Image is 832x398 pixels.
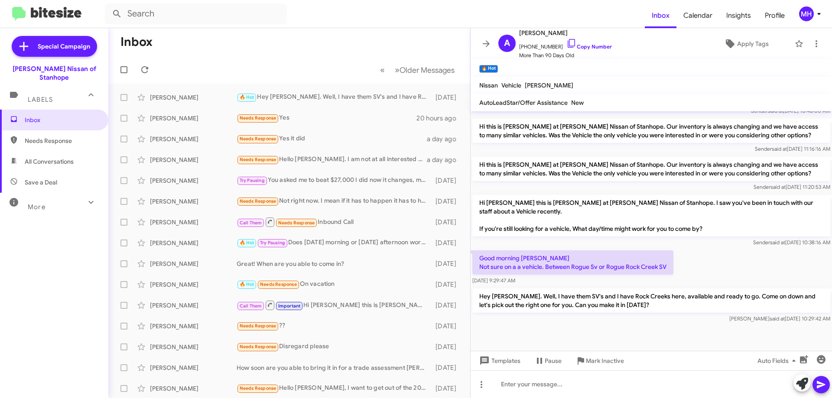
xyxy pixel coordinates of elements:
div: [DATE] [431,363,463,372]
div: [PERSON_NAME] [150,322,237,330]
span: Needs Response [240,115,276,121]
span: [PERSON_NAME] [525,81,573,89]
span: Needs Response [240,323,276,329]
span: [PHONE_NUMBER] [519,38,612,51]
div: You asked me to beat $27,000 I did now it changes, my offer stands as previously mentioned, if an... [237,175,431,185]
div: [PERSON_NAME] [150,155,237,164]
button: Next [390,61,460,79]
span: said at [770,184,786,190]
span: said at [772,146,787,152]
div: a day ago [427,135,463,143]
button: Templates [471,353,527,369]
span: All Conversations [25,157,74,166]
div: Yes [237,113,416,123]
span: Auto Fields [757,353,799,369]
div: Hello [PERSON_NAME]. I am not at all interested in selling my Rogue Sport. I made my final paymen... [237,155,427,165]
span: [PERSON_NAME] [519,28,612,38]
button: Auto Fields [751,353,806,369]
div: [PERSON_NAME] [150,384,237,393]
div: Yes it did [237,134,427,144]
div: On vacation [237,279,431,289]
span: said at [770,239,785,246]
span: 🔥 Hot [240,240,254,246]
div: MH [799,6,814,21]
div: [PERSON_NAME] [150,197,237,206]
div: Disregard please [237,342,431,352]
span: « [380,65,385,75]
div: Does [DATE] morning or [DATE] afternoon work for you? [237,238,431,248]
div: [DATE] [431,176,463,185]
span: New [571,99,584,107]
h1: Inbox [120,35,153,49]
span: Mark Inactive [586,353,624,369]
p: Hi this is [PERSON_NAME] at [PERSON_NAME] Nissan of Stanhope. Our inventory is always changing an... [472,157,830,181]
span: Pause [545,353,562,369]
p: Hi this is [PERSON_NAME] at [PERSON_NAME] Nissan of Stanhope. Our inventory is always changing an... [472,119,830,143]
span: Needs Response [240,136,276,142]
span: Try Pausing [240,178,265,183]
a: Profile [758,3,792,28]
span: Labels [28,96,53,104]
span: Important [278,303,301,309]
div: [DATE] [431,218,463,227]
a: Special Campaign [12,36,97,57]
span: Sender [DATE] 11:16:16 AM [755,146,830,152]
div: How soon are you able to bring it in for a trade assessment [PERSON_NAME]? [237,363,431,372]
span: Needs Response [25,136,98,145]
span: Try Pausing [260,240,285,246]
span: [PERSON_NAME] [DATE] 10:29:42 AM [729,315,830,322]
a: Inbox [645,3,676,28]
div: [DATE] [431,239,463,247]
input: Search [105,3,287,24]
div: Hello [PERSON_NAME], I want to get out of the 2023 Rogue I purchased brand new off the lot. Howev... [237,383,431,393]
span: Nissan [479,81,498,89]
div: [DATE] [431,322,463,330]
div: ?? [237,321,431,331]
span: 🔥 Hot [240,282,254,287]
span: Needs Response [240,385,276,391]
span: More [28,203,45,211]
div: [PERSON_NAME] [150,218,237,227]
div: Not right now. I mean if it has to happen it has to happen. [237,196,431,206]
div: [PERSON_NAME] [150,135,237,143]
button: Mark Inactive [569,353,631,369]
span: AutoLeadStar/Offer Assistance [479,99,568,107]
button: MH [792,6,822,21]
span: Call Them [240,303,262,309]
div: [DATE] [431,343,463,351]
span: Needs Response [240,344,276,349]
div: [PERSON_NAME] [150,363,237,372]
div: [PERSON_NAME] [150,301,237,310]
div: [DATE] [431,93,463,102]
span: Sender [DATE] 10:38:16 AM [753,239,830,246]
span: Save a Deal [25,178,57,187]
span: Needs Response [240,198,276,204]
a: Insights [719,3,758,28]
div: Hey [PERSON_NAME]. Well, I have them SV's and I have Rock Creeks here, available and ready to go.... [237,92,431,102]
span: Needs Response [278,220,315,226]
a: Calendar [676,3,719,28]
div: Inbound Call [237,217,431,227]
span: 🔥 Hot [240,94,254,100]
p: Good morning [PERSON_NAME] Not sure on a a vehicle. Between Rogue Sv or Rogue Rock Creek SV [472,250,673,275]
span: Templates [478,353,520,369]
p: Hi [PERSON_NAME] this is [PERSON_NAME] at [PERSON_NAME] Nissan of Stanhope. I saw you've been in ... [472,195,830,236]
span: said at [770,315,785,322]
div: [PERSON_NAME] [150,239,237,247]
div: [DATE] [431,384,463,393]
button: Pause [527,353,569,369]
small: 🔥 Hot [479,65,498,73]
div: Hi [PERSON_NAME] this is [PERSON_NAME] at [PERSON_NAME] Nissan of Stanhope. Just wanted to follow... [237,300,431,311]
span: A [504,36,510,50]
span: Older Messages [400,65,455,75]
span: More Than 90 Days Old [519,51,612,60]
div: 20 hours ago [416,114,463,123]
div: [DATE] [431,197,463,206]
nav: Page navigation example [375,61,460,79]
span: Apply Tags [737,36,769,52]
div: [PERSON_NAME] [150,93,237,102]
